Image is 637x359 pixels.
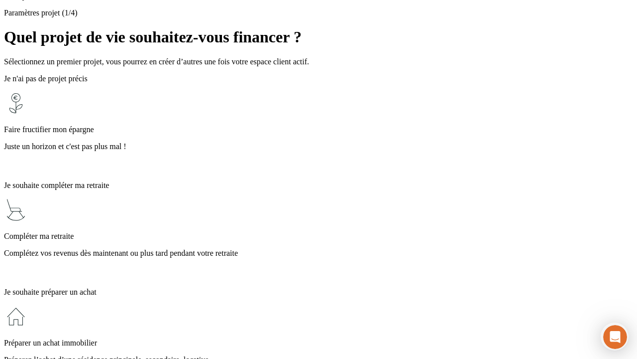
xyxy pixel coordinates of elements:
[4,142,633,151] p: Juste un horizon et c'est pas plus mal !
[4,249,633,258] p: Complétez vos revenus dès maintenant ou plus tard pendant votre retraite
[601,323,629,351] iframe: Intercom live chat discovery launcher
[4,57,309,66] span: Sélectionnez un premier projet, vous pourrez en créer d’autres une fois votre espace client actif.
[4,125,633,134] p: Faire fructifier mon épargne
[603,325,627,349] iframe: Intercom live chat
[4,181,633,190] p: Je souhaite compléter ma retraite
[4,288,633,297] p: Je souhaite préparer un achat
[4,232,633,241] p: Compléter ma retraite
[4,8,633,17] p: Paramètres projet (1/4)
[4,74,633,83] p: Je n'ai pas de projet précis
[4,339,633,348] p: Préparer un achat immobilier
[4,28,633,46] h1: Quel projet de vie souhaitez-vous financer ?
